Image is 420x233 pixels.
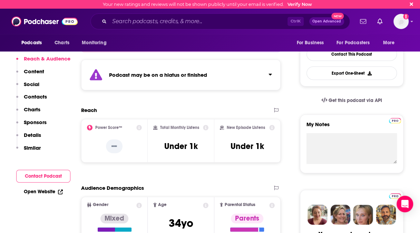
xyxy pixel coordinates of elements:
div: Search podcasts, credits, & more... [90,13,350,29]
p: Details [24,132,41,138]
img: Barbara Profile [330,205,350,225]
div: Mixed [100,214,128,223]
img: Jon Profile [376,205,396,225]
button: open menu [292,36,332,49]
a: Show notifications dropdown [357,16,369,27]
button: open menu [378,36,403,49]
img: Sydney Profile [307,205,328,225]
div: Parents [231,214,263,223]
label: My Notes [306,121,397,133]
div: Your new ratings and reviews will not be shown publicly until your email is verified. [103,2,312,7]
h2: Power Score™ [95,125,122,130]
button: Contacts [16,93,47,106]
button: Show profile menu [393,14,409,29]
h3: Under 1k [231,141,264,151]
span: Monitoring [82,38,106,48]
span: For Business [296,38,324,48]
a: Show notifications dropdown [374,16,385,27]
svg: Email not verified [403,14,409,19]
span: Ctrl K [287,17,304,26]
a: Pro website [389,117,401,123]
a: Get this podcast via API [316,92,388,109]
button: Sponsors [16,119,47,132]
span: Age [158,203,167,207]
p: Social [24,81,39,87]
button: open menu [77,36,115,49]
span: Gender [93,203,108,207]
span: Open Advanced [312,20,341,23]
button: Contact Podcast [16,170,70,183]
a: Contact This Podcast [306,47,397,61]
a: Charts [50,36,74,49]
button: Social [16,81,39,94]
span: For Podcasters [336,38,370,48]
section: Click to expand status details [81,59,281,90]
a: Open Website [24,189,63,195]
input: Search podcasts, credits, & more... [109,16,287,27]
img: Podchaser Pro [389,118,401,123]
span: New [331,13,344,19]
img: Jules Profile [353,205,373,225]
h2: Total Monthly Listens [160,125,199,130]
a: Verify Now [287,2,312,7]
img: Podchaser Pro [389,193,401,199]
p: Reach & Audience [24,55,70,62]
button: Similar [16,145,41,157]
button: Reach & Audience [16,55,70,68]
span: Podcasts [21,38,42,48]
button: open menu [17,36,51,49]
h3: Under 1k [164,141,197,151]
p: Similar [24,145,41,151]
p: Contacts [24,93,47,100]
img: User Profile [393,14,409,29]
p: Sponsors [24,119,47,125]
img: Podchaser - Follow, Share and Rate Podcasts [11,15,78,28]
button: open menu [332,36,380,49]
p: Content [24,68,44,75]
h2: Audience Demographics [81,185,144,191]
span: Parental Status [224,203,255,207]
span: Charts [55,38,69,48]
p: -- [106,139,123,153]
button: Export One-Sheet [306,66,397,80]
button: Details [16,132,41,145]
h2: New Episode Listens [227,125,265,130]
p: Charts [24,106,40,113]
button: Charts [16,106,40,119]
button: Open AdvancedNew [309,17,344,26]
a: Pro website [389,192,401,199]
span: 34 yo [168,216,193,230]
span: More [383,38,395,48]
span: Logged in as Alexish212 [393,14,409,29]
strong: Podcast may be on a hiatus or finished [109,72,207,78]
span: Get this podcast via API [329,97,382,103]
div: Open Intercom Messenger [397,196,413,212]
h2: Reach [81,107,97,113]
button: Content [16,68,44,81]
